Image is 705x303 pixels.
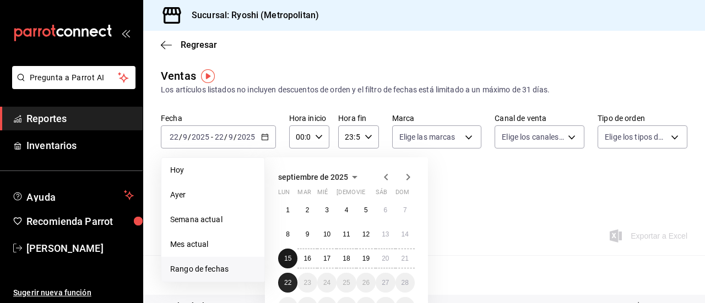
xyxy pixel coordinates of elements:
[30,72,118,84] span: Pregunta a Parrot AI
[395,273,415,293] button: 28 de septiembre de 2025
[179,133,182,141] span: /
[325,206,329,214] abbr: 3 de septiembre de 2025
[278,170,361,184] button: septiembre de 2025
[356,224,376,244] button: 12 de septiembre de 2025
[284,255,291,262] abbr: 15 de septiembre de 2025
[382,255,389,262] abbr: 20 de septiembre de 2025
[317,273,337,293] button: 24 de septiembre de 2025
[395,189,409,200] abbr: domingo
[382,279,389,287] abbr: 27 de septiembre de 2025
[191,133,210,141] input: ----
[297,249,317,268] button: 16 de septiembre de 2025
[392,114,482,122] label: Marca
[383,206,387,214] abbr: 6 de septiembre de 2025
[286,230,290,238] abbr: 8 de septiembre de 2025
[356,189,365,200] abbr: viernes
[170,189,256,201] span: Ayer
[395,200,415,220] button: 7 de septiembre de 2025
[356,249,376,268] button: 19 de septiembre de 2025
[278,200,297,220] button: 1 de septiembre de 2025
[26,214,134,229] span: Recomienda Parrot
[278,273,297,293] button: 22 de septiembre de 2025
[598,114,687,122] label: Tipo de orden
[317,249,337,268] button: 17 de septiembre de 2025
[343,255,350,262] abbr: 18 de septiembre de 2025
[376,224,395,244] button: 13 de septiembre de 2025
[297,224,317,244] button: 9 de septiembre de 2025
[323,255,330,262] abbr: 17 de septiembre de 2025
[337,224,356,244] button: 11 de septiembre de 2025
[399,131,455,142] span: Elige las marcas
[317,200,337,220] button: 3 de septiembre de 2025
[26,138,134,153] span: Inventarios
[161,114,276,122] label: Fecha
[278,189,290,200] abbr: lunes
[343,279,350,287] abbr: 25 de septiembre de 2025
[161,84,687,96] div: Los artículos listados no incluyen descuentos de orden y el filtro de fechas está limitado a un m...
[376,249,395,268] button: 20 de septiembre de 2025
[376,200,395,220] button: 6 de septiembre de 2025
[211,133,213,141] span: -
[345,206,349,214] abbr: 4 de septiembre de 2025
[376,189,387,200] abbr: sábado
[170,263,256,275] span: Rango de fechas
[121,29,130,37] button: open_drawer_menu
[278,224,297,244] button: 8 de septiembre de 2025
[402,279,409,287] abbr: 28 de septiembre de 2025
[306,206,310,214] abbr: 2 de septiembre de 2025
[183,9,319,22] h3: Sucursal: Ryoshi (Metropolitan)
[169,133,179,141] input: --
[297,200,317,220] button: 2 de septiembre de 2025
[356,273,376,293] button: 26 de septiembre de 2025
[170,239,256,250] span: Mes actual
[362,255,370,262] abbr: 19 de septiembre de 2025
[605,131,667,142] span: Elige los tipos de orden
[337,200,356,220] button: 4 de septiembre de 2025
[289,114,329,122] label: Hora inicio
[343,230,350,238] abbr: 11 de septiembre de 2025
[495,114,584,122] label: Canal de venta
[8,80,135,91] a: Pregunta a Parrot AI
[338,114,378,122] label: Hora fin
[395,249,415,268] button: 21 de septiembre de 2025
[286,206,290,214] abbr: 1 de septiembre de 2025
[26,241,134,256] span: [PERSON_NAME]
[224,133,227,141] span: /
[395,224,415,244] button: 14 de septiembre de 2025
[317,189,328,200] abbr: miércoles
[337,249,356,268] button: 18 de septiembre de 2025
[337,273,356,293] button: 25 de septiembre de 2025
[402,230,409,238] abbr: 14 de septiembre de 2025
[278,173,348,181] span: septiembre de 2025
[13,287,134,299] span: Sugerir nueva función
[306,230,310,238] abbr: 9 de septiembre de 2025
[201,69,215,83] img: Tooltip marker
[356,200,376,220] button: 5 de septiembre de 2025
[337,189,402,200] abbr: jueves
[362,230,370,238] abbr: 12 de septiembre de 2025
[228,133,234,141] input: --
[170,214,256,225] span: Semana actual
[382,230,389,238] abbr: 13 de septiembre de 2025
[402,255,409,262] abbr: 21 de septiembre de 2025
[303,279,311,287] abbr: 23 de septiembre de 2025
[323,230,330,238] abbr: 10 de septiembre de 2025
[26,111,134,126] span: Reportes
[362,279,370,287] abbr: 26 de septiembre de 2025
[188,133,191,141] span: /
[234,133,237,141] span: /
[181,40,217,50] span: Regresar
[284,279,291,287] abbr: 22 de septiembre de 2025
[12,66,135,89] button: Pregunta a Parrot AI
[182,133,188,141] input: --
[278,249,297,268] button: 15 de septiembre de 2025
[237,133,256,141] input: ----
[161,40,217,50] button: Regresar
[323,279,330,287] abbr: 24 de septiembre de 2025
[364,206,368,214] abbr: 5 de septiembre de 2025
[297,273,317,293] button: 23 de septiembre de 2025
[214,133,224,141] input: --
[170,164,256,176] span: Hoy
[26,189,120,202] span: Ayuda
